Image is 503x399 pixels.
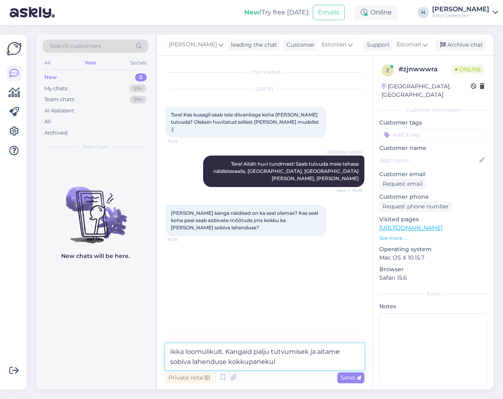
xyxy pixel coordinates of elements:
p: Customer tags [379,118,487,127]
p: Visited pages [379,215,487,224]
div: Private note [165,372,213,383]
div: leading the chat [228,41,277,49]
span: Tere! Aitäh huvi tundmast! Saab tutvuda meie tehase näidistesaalis, [GEOGRAPHIC_DATA], [GEOGRAPHI... [213,161,360,181]
div: # zjnwwwra [399,64,452,74]
span: Estonian [397,40,421,49]
div: New [44,73,57,81]
button: Emails [313,5,345,20]
div: [PERSON_NAME] [432,6,489,12]
div: Customer information [379,106,487,114]
p: Notes [379,302,487,311]
div: Archived [44,129,68,137]
div: Online [354,5,398,20]
p: Customer name [379,144,487,152]
span: 15:28 [168,138,198,144]
span: Search customers [50,42,101,50]
div: Atto Collection [432,12,489,19]
p: See more ... [379,235,487,242]
p: Operating system [379,245,487,254]
p: Customer email [379,170,487,179]
p: Safari 15.6 [379,274,487,282]
p: New chats will be here. [61,252,130,260]
div: Customer [283,41,315,49]
span: z [386,67,389,73]
a: [PERSON_NAME]Atto Collection [432,6,498,19]
span: 15:29 [168,237,198,243]
div: [DATE] [165,85,364,93]
b: New! [244,8,262,16]
div: Request phone number [379,201,452,212]
div: Web [83,58,98,68]
span: Estonian [322,40,346,49]
div: H [418,7,429,18]
span: [PERSON_NAME] [327,149,362,155]
div: 99+ [129,85,147,93]
span: Send [341,374,361,381]
span: New chats [83,143,108,150]
span: Seen ✓ 15:29 [332,187,362,193]
div: Team chats [44,96,74,104]
div: Request email [379,179,426,189]
div: Try free [DATE]: [244,8,310,17]
span: [PERSON_NAME] kanga näidised on ka seal olemas? Kas seal koha peal saab sobivate mõõtude jms kokk... [171,210,319,231]
div: 99+ [129,96,147,104]
div: All [43,58,52,68]
div: [GEOGRAPHIC_DATA], [GEOGRAPHIC_DATA] [382,82,471,99]
div: Extra [379,290,487,297]
span: Online [452,65,484,74]
span: Tere! Kas kusagil saab teie diivanitega koha [PERSON_NAME] tutvuda? Oleksin huvitatud sellest [PE... [171,112,320,132]
p: Mac OS X 10.15.7 [379,254,487,262]
textarea: Ikka loomulikult. Kangaid palju tutvumise ja aitame sobiva lahenduse kokkupanekul [165,343,364,370]
div: My chats [44,85,67,93]
div: Archive chat [435,39,486,50]
span: [PERSON_NAME] [169,40,217,49]
div: AI Assistant [44,107,74,115]
img: No chats [36,172,155,245]
a: [URL][DOMAIN_NAME] [379,224,443,231]
div: Chat started [165,69,364,76]
div: Support [364,41,390,49]
input: Add name [380,156,478,165]
div: 0 [135,73,147,81]
div: All [44,118,51,126]
div: Socials [129,58,148,68]
p: Customer phone [379,193,487,201]
p: Browser [379,265,487,274]
img: Askly Logo [6,41,22,56]
input: Add a tag [379,129,487,141]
